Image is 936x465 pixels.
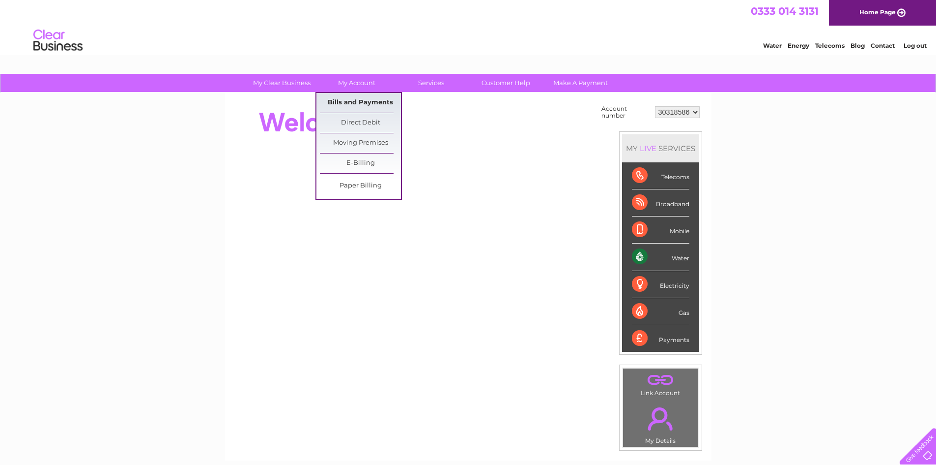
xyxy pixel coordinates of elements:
[391,74,472,92] a: Services
[632,189,689,217] div: Broadband
[241,74,322,92] a: My Clear Business
[904,42,927,49] a: Log out
[236,5,701,48] div: Clear Business is a trading name of Verastar Limited (registered in [GEOGRAPHIC_DATA] No. 3667643...
[638,144,658,153] div: LIVE
[632,217,689,244] div: Mobile
[632,298,689,325] div: Gas
[632,244,689,271] div: Water
[623,368,699,399] td: Link Account
[871,42,895,49] a: Contact
[465,74,546,92] a: Customer Help
[320,176,401,196] a: Paper Billing
[622,134,699,162] div: MY SERVICES
[599,103,652,122] td: Account number
[815,42,845,49] a: Telecoms
[33,26,83,56] img: logo.png
[632,325,689,352] div: Payments
[320,133,401,153] a: Moving Premises
[751,5,819,17] a: 0333 014 3131
[788,42,809,49] a: Energy
[316,74,397,92] a: My Account
[320,93,401,113] a: Bills and Payments
[632,162,689,189] div: Telecoms
[851,42,865,49] a: Blog
[625,402,696,436] a: .
[625,371,696,388] a: .
[540,74,621,92] a: Make A Payment
[623,399,699,447] td: My Details
[763,42,782,49] a: Water
[320,113,401,133] a: Direct Debit
[320,154,401,173] a: E-Billing
[632,271,689,298] div: Electricity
